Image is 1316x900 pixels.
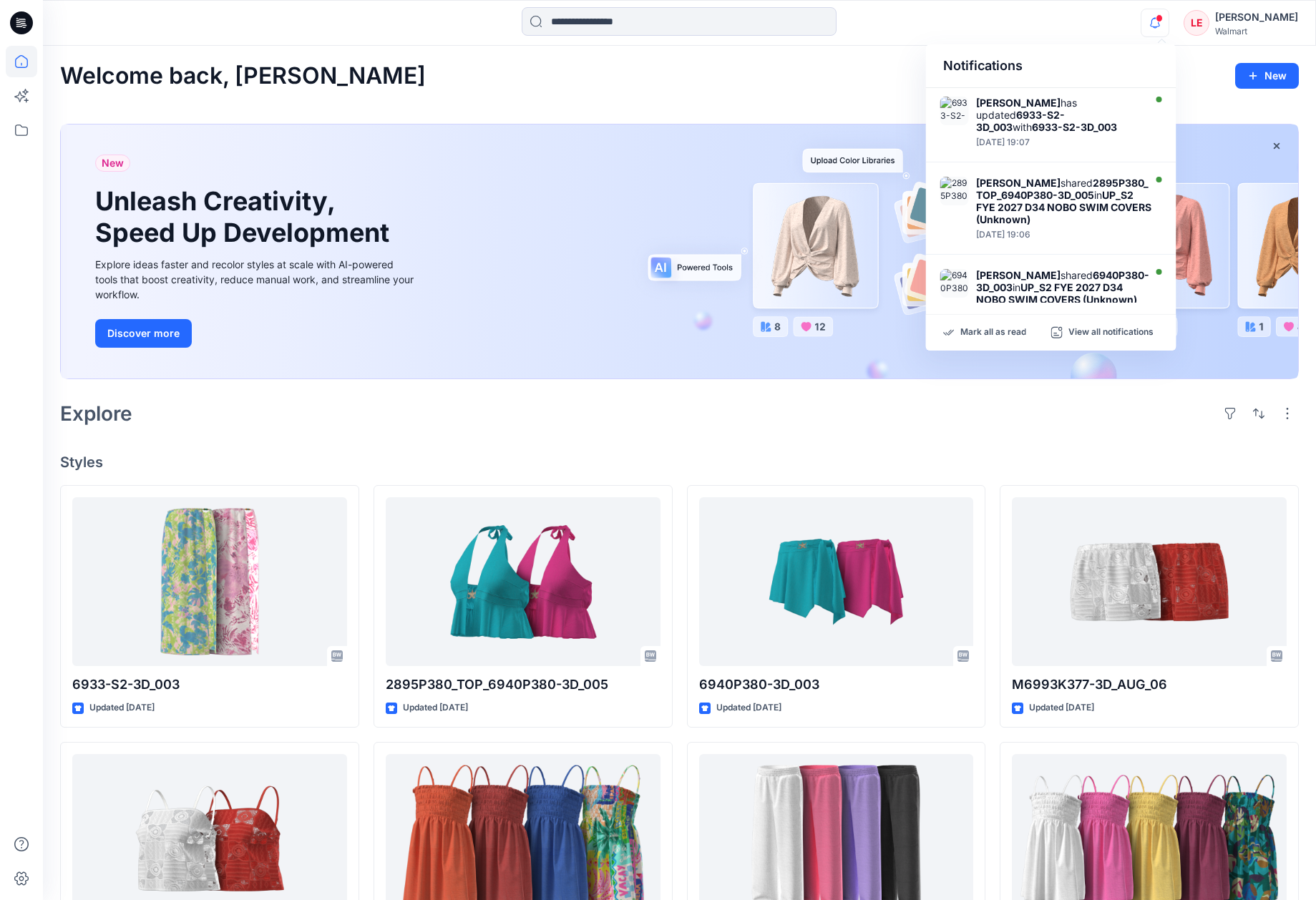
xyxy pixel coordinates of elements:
img: 6933-S2-3D_003 [940,97,969,125]
strong: 6933-S2-3D_003 [1032,121,1117,133]
div: has updated with [976,97,1141,133]
a: Discover more [95,319,417,348]
p: 6940P380-3D_003 [699,675,974,695]
a: 6940P380-3D_003 [699,497,974,667]
strong: [PERSON_NAME] [976,97,1061,109]
button: New [1235,63,1299,89]
h4: Styles [60,454,1299,471]
strong: [PERSON_NAME] [976,269,1061,281]
div: Explore ideas faster and recolor styles at scale with AI-powered tools that boost creativity, red... [95,257,417,302]
p: 6933-S2-3D_003 [72,675,347,695]
p: Updated [DATE] [403,700,468,715]
strong: UP_S2 FYE 2027 D34 NOBO SWIM COVERS (Unknown) [976,281,1137,305]
strong: 2895P380_TOP_6940P380-3D_005 [976,177,1149,201]
div: shared in [976,269,1149,305]
strong: UP_S2 FYE 2027 D34 NOBO SWIM COVERS (Unknown) [976,189,1151,225]
p: Updated [DATE] [716,700,781,715]
a: 6933-S2-3D_003 [72,497,347,667]
div: Tuesday, August 12, 2025 19:06 [976,230,1154,240]
div: LE [1184,10,1209,36]
img: 2895P380_TOP_6940P380-3D_005 [940,177,969,205]
strong: 6933-S2-3D_003 [976,109,1065,133]
p: Updated [DATE] [89,700,155,715]
div: Walmart [1215,26,1298,36]
div: Tuesday, August 12, 2025 19:07 [976,137,1141,147]
span: New [102,155,124,172]
p: Mark all as read [960,326,1026,339]
p: 2895P380_TOP_6940P380-3D_005 [386,675,661,695]
button: Discover more [95,319,192,348]
a: M6993K377-3D_AUG_06 [1012,497,1287,667]
strong: 6940P380-3D_003 [976,269,1149,293]
p: Updated [DATE] [1029,700,1094,715]
h2: Explore [60,402,132,425]
h2: Welcome back, [PERSON_NAME] [60,63,426,89]
p: View all notifications [1068,326,1154,339]
div: Notifications [926,44,1176,88]
h1: Unleash Creativity, Speed Up Development [95,186,396,248]
div: shared in [976,177,1154,225]
div: [PERSON_NAME] [1215,9,1298,26]
a: 2895P380_TOP_6940P380-3D_005 [386,497,661,667]
strong: [PERSON_NAME] [976,177,1061,189]
p: M6993K377-3D_AUG_06 [1012,675,1287,695]
img: 6940P380-3D_003 [940,269,969,298]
